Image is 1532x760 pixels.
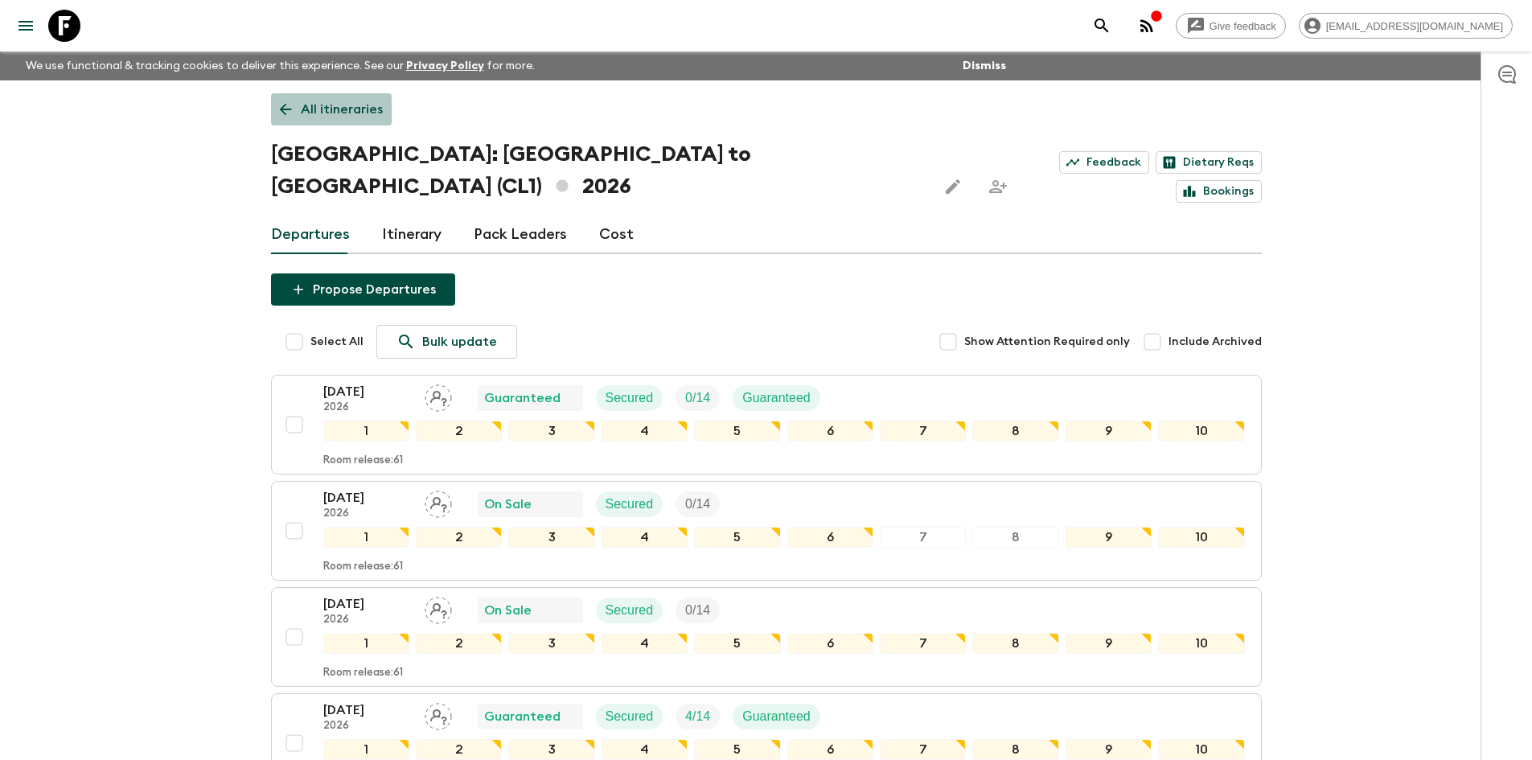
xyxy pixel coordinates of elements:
[425,389,452,402] span: Assign pack leader
[1066,633,1152,654] div: 9
[508,739,594,760] div: 3
[982,170,1014,203] span: Share this itinerary
[10,10,42,42] button: menu
[602,421,688,442] div: 4
[685,495,710,514] p: 0 / 14
[602,739,688,760] div: 4
[787,739,873,760] div: 6
[376,325,517,359] a: Bulk update
[676,704,720,729] div: Trip Fill
[474,216,567,254] a: Pack Leaders
[596,704,663,729] div: Secured
[323,700,412,720] p: [DATE]
[787,421,873,442] div: 6
[1059,151,1149,174] a: Feedback
[596,385,663,411] div: Secured
[1158,527,1244,548] div: 10
[676,385,720,411] div: Trip Fill
[271,481,1262,581] button: [DATE]2026Assign pack leaderOn SaleSecuredTrip Fill12345678910Room release:61
[676,598,720,623] div: Trip Fill
[406,60,484,72] a: Privacy Policy
[596,491,663,517] div: Secured
[1156,151,1262,174] a: Dietary Reqs
[484,601,532,620] p: On Sale
[323,488,412,507] p: [DATE]
[1066,739,1152,760] div: 9
[959,55,1010,77] button: Dismiss
[323,633,409,654] div: 1
[1176,180,1262,203] a: Bookings
[425,708,452,721] span: Assign pack leader
[323,507,412,520] p: 2026
[694,739,780,760] div: 5
[972,527,1058,548] div: 8
[1066,527,1152,548] div: 9
[1158,633,1244,654] div: 10
[416,739,502,760] div: 2
[416,633,502,654] div: 2
[606,495,654,514] p: Secured
[310,334,363,350] span: Select All
[1176,13,1286,39] a: Give feedback
[508,527,594,548] div: 3
[508,633,594,654] div: 3
[596,598,663,623] div: Secured
[323,454,403,467] p: Room release: 61
[742,707,811,726] p: Guaranteed
[19,51,541,80] p: We use functional & tracking cookies to deliver this experience. See our for more.
[323,527,409,548] div: 1
[606,388,654,408] p: Secured
[599,216,634,254] a: Cost
[1066,421,1152,442] div: 9
[964,334,1130,350] span: Show Attention Required only
[323,720,412,733] p: 2026
[937,170,969,203] button: Edit this itinerary
[694,527,780,548] div: 5
[422,332,497,351] p: Bulk update
[685,388,710,408] p: 0 / 14
[508,421,594,442] div: 3
[323,561,403,573] p: Room release: 61
[484,495,532,514] p: On Sale
[323,421,409,442] div: 1
[606,601,654,620] p: Secured
[685,707,710,726] p: 4 / 14
[1299,13,1513,39] div: [EMAIL_ADDRESS][DOMAIN_NAME]
[271,587,1262,687] button: [DATE]2026Assign pack leaderOn SaleSecuredTrip Fill12345678910Room release:61
[484,388,561,408] p: Guaranteed
[1158,421,1244,442] div: 10
[972,739,1058,760] div: 8
[271,375,1262,474] button: [DATE]2026Assign pack leaderGuaranteedSecuredTrip FillGuaranteed12345678910Room release:61
[323,667,403,680] p: Room release: 61
[972,633,1058,654] div: 8
[323,614,412,626] p: 2026
[880,739,966,760] div: 7
[301,100,383,119] p: All itineraries
[880,527,966,548] div: 7
[323,382,412,401] p: [DATE]
[382,216,442,254] a: Itinerary
[416,421,502,442] div: 2
[606,707,654,726] p: Secured
[323,739,409,760] div: 1
[602,527,688,548] div: 4
[602,633,688,654] div: 4
[416,527,502,548] div: 2
[685,601,710,620] p: 0 / 14
[271,216,350,254] a: Departures
[676,491,720,517] div: Trip Fill
[484,707,561,726] p: Guaranteed
[1201,20,1285,32] span: Give feedback
[271,138,924,203] h1: [GEOGRAPHIC_DATA]: [GEOGRAPHIC_DATA] to [GEOGRAPHIC_DATA] (CL1) 2026
[742,388,811,408] p: Guaranteed
[425,495,452,508] span: Assign pack leader
[1086,10,1118,42] button: search adventures
[694,421,780,442] div: 5
[425,602,452,614] span: Assign pack leader
[1169,334,1262,350] span: Include Archived
[787,633,873,654] div: 6
[271,93,392,125] a: All itineraries
[972,421,1058,442] div: 8
[880,421,966,442] div: 7
[323,594,412,614] p: [DATE]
